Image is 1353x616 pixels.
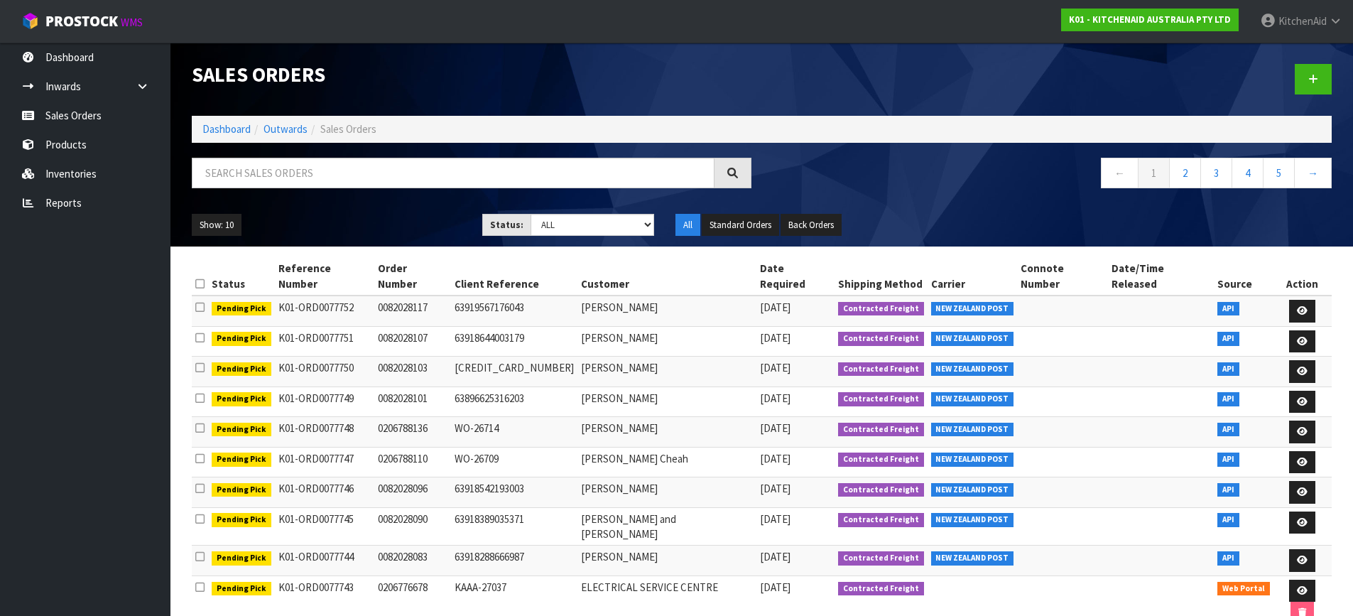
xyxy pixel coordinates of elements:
[121,16,143,29] small: WMS
[451,477,577,508] td: 63918542193003
[838,582,924,596] span: Contracted Freight
[577,296,756,326] td: [PERSON_NAME]
[374,447,451,477] td: 0206788110
[192,214,241,237] button: Show: 10
[1273,257,1332,296] th: Action
[702,214,779,237] button: Standard Orders
[577,257,756,296] th: Customer
[838,392,924,406] span: Contracted Freight
[275,417,375,448] td: K01-ORD0077748
[212,483,271,497] span: Pending Pick
[374,477,451,508] td: 0082028096
[212,423,271,437] span: Pending Pick
[675,214,700,237] button: All
[275,477,375,508] td: K01-ORD0077746
[275,296,375,326] td: K01-ORD0077752
[1232,158,1264,188] a: 4
[1217,582,1270,596] span: Web Portal
[760,550,790,563] span: [DATE]
[1217,302,1239,316] span: API
[931,362,1014,377] span: NEW ZEALAND POST
[838,332,924,346] span: Contracted Freight
[1200,158,1232,188] a: 3
[1138,158,1170,188] a: 1
[374,257,451,296] th: Order Number
[1217,453,1239,467] span: API
[931,392,1014,406] span: NEW ZEALAND POST
[1217,551,1239,566] span: API
[275,507,375,546] td: K01-ORD0077745
[490,219,523,231] strong: Status:
[760,361,790,374] span: [DATE]
[451,257,577,296] th: Client Reference
[451,357,577,387] td: [CREDIT_CARD_NUMBER]
[212,302,271,316] span: Pending Pick
[838,302,924,316] span: Contracted Freight
[931,513,1014,527] span: NEW ZEALAND POST
[212,513,271,527] span: Pending Pick
[275,326,375,357] td: K01-ORD0077751
[212,453,271,467] span: Pending Pick
[577,507,756,546] td: [PERSON_NAME] and [PERSON_NAME]
[577,546,756,576] td: [PERSON_NAME]
[192,158,714,188] input: Search sales orders
[760,580,790,594] span: [DATE]
[760,452,790,465] span: [DATE]
[838,483,924,497] span: Contracted Freight
[577,417,756,448] td: [PERSON_NAME]
[208,257,275,296] th: Status
[1108,257,1214,296] th: Date/Time Released
[760,331,790,345] span: [DATE]
[931,302,1014,316] span: NEW ZEALAND POST
[1214,257,1273,296] th: Source
[760,301,790,314] span: [DATE]
[577,357,756,387] td: [PERSON_NAME]
[212,362,271,377] span: Pending Pick
[1217,423,1239,437] span: API
[1017,257,1108,296] th: Connote Number
[263,122,308,136] a: Outwards
[1278,14,1327,28] span: KitchenAid
[835,257,928,296] th: Shipping Method
[928,257,1018,296] th: Carrier
[202,122,251,136] a: Dashboard
[451,417,577,448] td: WO-26714
[1101,158,1139,188] a: ←
[451,447,577,477] td: WO-26709
[45,12,118,31] span: ProStock
[838,362,924,377] span: Contracted Freight
[931,453,1014,467] span: NEW ZEALAND POST
[1217,392,1239,406] span: API
[1069,13,1231,26] strong: K01 - KITCHENAID AUSTRALIA PTY LTD
[760,512,790,526] span: [DATE]
[451,387,577,417] td: 63896625316203
[1294,158,1332,188] a: →
[374,357,451,387] td: 0082028103
[451,507,577,546] td: 63918389035371
[931,483,1014,497] span: NEW ZEALAND POST
[838,453,924,467] span: Contracted Freight
[275,257,375,296] th: Reference Number
[781,214,842,237] button: Back Orders
[212,582,271,596] span: Pending Pick
[374,326,451,357] td: 0082028107
[1217,513,1239,527] span: API
[838,551,924,566] span: Contracted Freight
[1217,362,1239,377] span: API
[760,391,790,405] span: [DATE]
[931,551,1014,566] span: NEW ZEALAND POST
[374,546,451,576] td: 0082028083
[577,447,756,477] td: [PERSON_NAME] Cheah
[773,158,1332,193] nav: Page navigation
[212,551,271,566] span: Pending Pick
[1217,483,1239,497] span: API
[374,296,451,326] td: 0082028117
[320,122,376,136] span: Sales Orders
[931,332,1014,346] span: NEW ZEALAND POST
[577,326,756,357] td: [PERSON_NAME]
[760,421,790,435] span: [DATE]
[212,332,271,346] span: Pending Pick
[275,387,375,417] td: K01-ORD0077749
[838,423,924,437] span: Contracted Freight
[275,447,375,477] td: K01-ORD0077747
